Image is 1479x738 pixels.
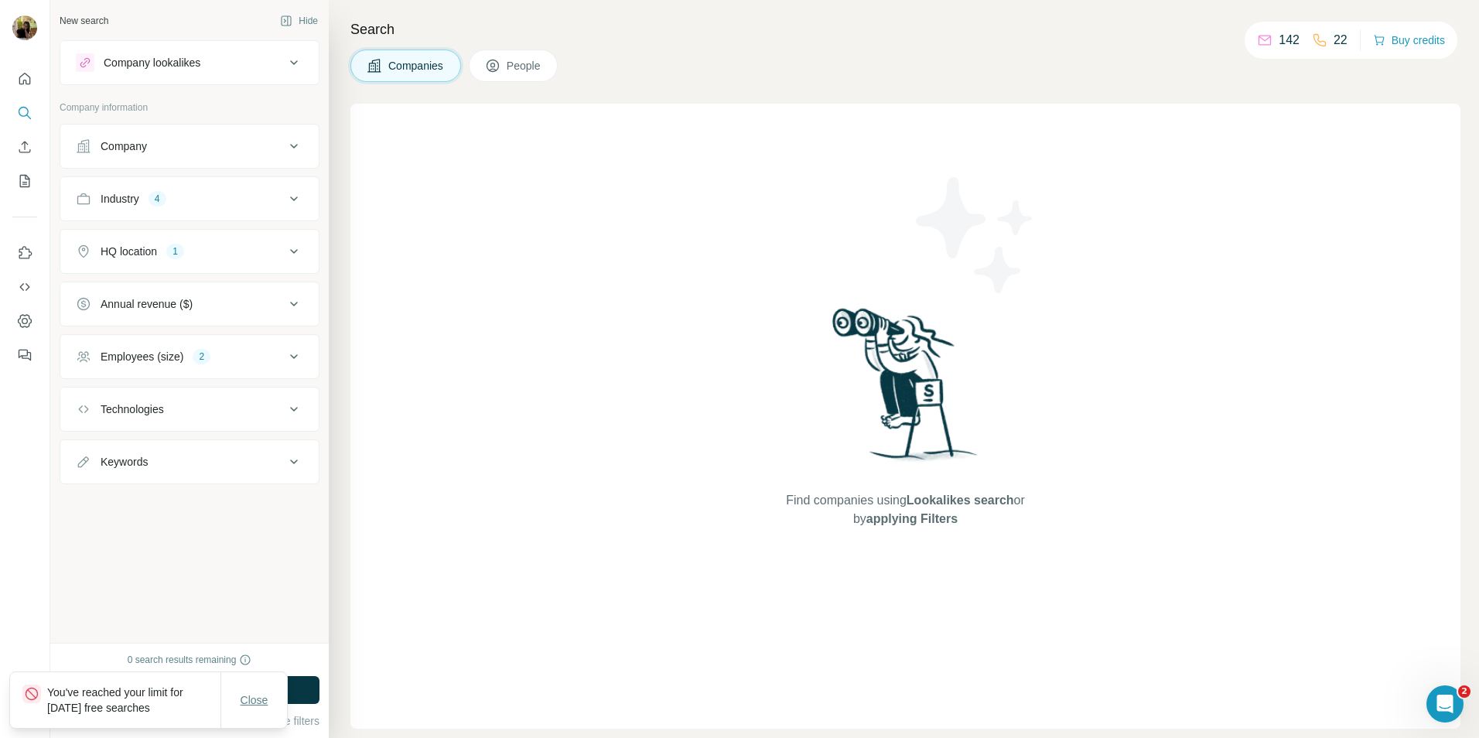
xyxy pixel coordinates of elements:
span: Close [241,692,268,708]
h4: Search [350,19,1460,40]
button: Search [12,99,37,127]
button: Buy credits [1373,29,1445,51]
button: Use Surfe API [12,273,37,301]
span: People [507,58,542,73]
p: 142 [1279,31,1300,50]
p: 22 [1334,31,1347,50]
button: Quick start [12,65,37,93]
div: Industry [101,191,139,207]
button: Close [230,686,279,714]
div: 2 [193,350,210,364]
div: New search [60,14,108,28]
button: Dashboard [12,307,37,335]
button: Industry4 [60,180,319,217]
p: You've reached your limit for [DATE] free searches [47,685,220,716]
button: Enrich CSV [12,133,37,161]
img: Surfe Illustration - Stars [906,166,1045,305]
div: Employees (size) [101,349,183,364]
div: HQ location [101,244,157,259]
button: Company lookalikes [60,44,319,81]
div: Company lookalikes [104,55,200,70]
div: Annual revenue ($) [101,296,193,312]
p: Company information [60,101,319,114]
button: Keywords [60,443,319,480]
div: 4 [149,192,166,206]
button: Employees (size)2 [60,338,319,375]
iframe: Intercom live chat [1426,685,1464,723]
button: Feedback [12,341,37,369]
button: Annual revenue ($) [60,285,319,323]
span: Companies [388,58,445,73]
button: Hide [269,9,329,32]
button: Technologies [60,391,319,428]
button: Company [60,128,319,165]
img: Avatar [12,15,37,40]
span: applying Filters [866,512,958,525]
button: HQ location1 [60,233,319,270]
button: Use Surfe on LinkedIn [12,239,37,267]
span: 2 [1458,685,1470,698]
div: 0 search results remaining [128,653,252,667]
div: Technologies [101,401,164,417]
button: My lists [12,167,37,195]
div: 1 [166,244,184,258]
img: Surfe Illustration - Woman searching with binoculars [825,304,986,477]
span: Lookalikes search [907,494,1014,507]
div: Company [101,138,147,154]
span: Find companies using or by [781,491,1029,528]
div: Keywords [101,454,148,470]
